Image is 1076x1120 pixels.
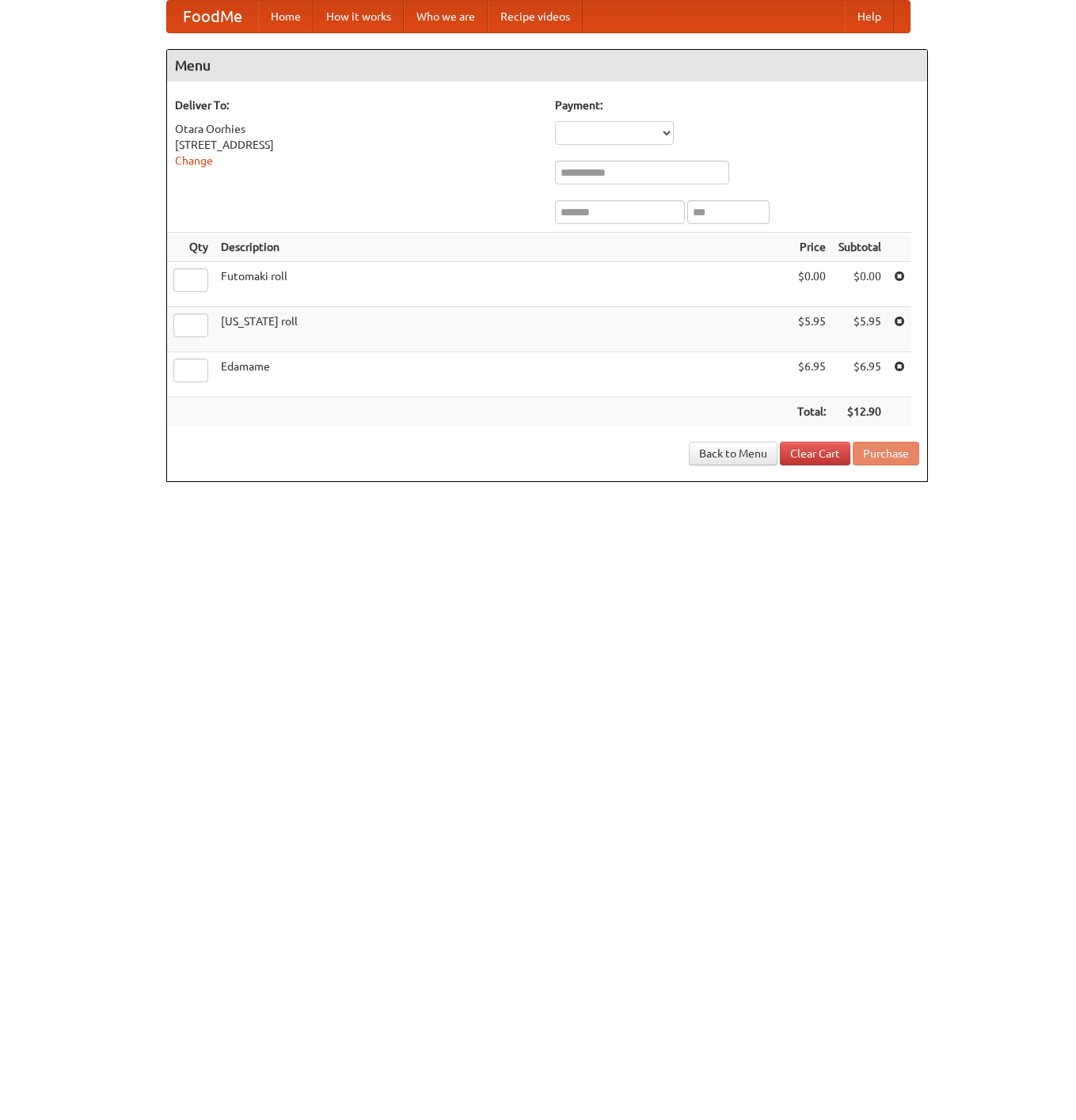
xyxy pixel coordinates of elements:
[555,97,919,113] h5: Payment:
[215,233,791,262] th: Description
[832,307,888,352] td: $5.95
[175,137,539,153] div: [STREET_ADDRESS]
[832,262,888,307] td: $0.00
[404,1,488,32] a: Who we are
[689,442,778,465] a: Back to Menu
[853,442,919,465] button: Purchase
[791,397,832,427] th: Total:
[167,50,927,82] h4: Menu
[791,352,832,397] td: $6.95
[791,307,832,352] td: $5.95
[175,121,539,137] div: Otara Oorhies
[488,1,583,32] a: Recipe videos
[791,262,832,307] td: $0.00
[832,352,888,397] td: $6.95
[175,154,213,167] a: Change
[845,1,894,32] a: Help
[215,307,791,352] td: [US_STATE] roll
[780,442,850,465] a: Clear Cart
[167,233,215,262] th: Qty
[314,1,404,32] a: How it works
[215,352,791,397] td: Edamame
[791,233,832,262] th: Price
[175,97,539,113] h5: Deliver To:
[258,1,314,32] a: Home
[832,397,888,427] th: $12.90
[832,233,888,262] th: Subtotal
[215,262,791,307] td: Futomaki roll
[167,1,258,32] a: FoodMe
